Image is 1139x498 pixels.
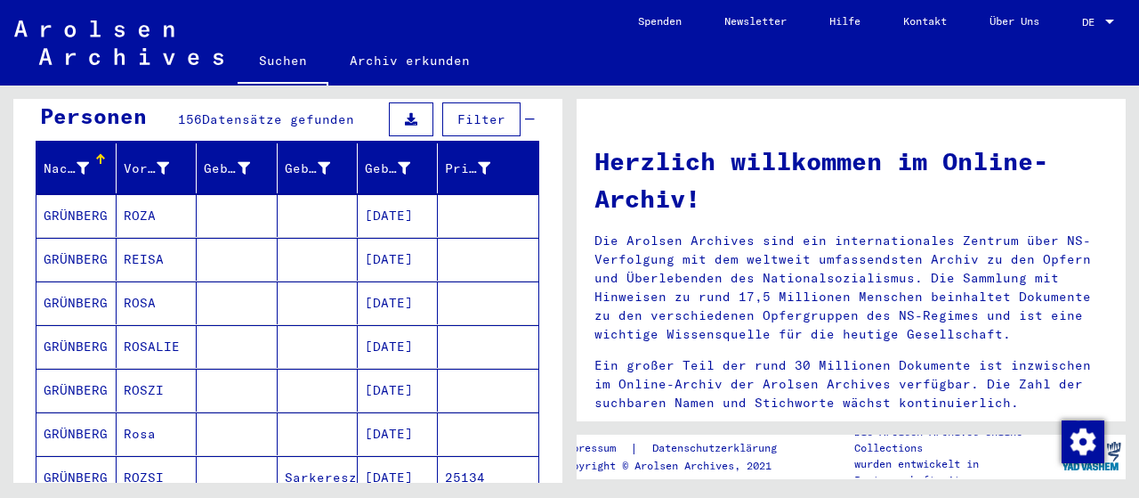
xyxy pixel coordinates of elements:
p: Ein großer Teil der rund 30 Millionen Dokumente ist inzwischen im Online-Archiv der Arolsen Archi... [594,356,1108,412]
a: Datenschutzerklärung [638,439,798,458]
mat-cell: ROZA [117,194,197,237]
mat-cell: [DATE] [358,282,438,324]
a: Suchen [238,39,328,86]
mat-cell: GRÜNBERG [36,325,117,368]
img: Arolsen_neg.svg [14,20,223,65]
button: Filter [442,102,521,136]
mat-cell: [DATE] [358,238,438,281]
mat-cell: [DATE] [358,325,438,368]
div: Nachname [44,159,89,178]
mat-cell: ROSA [117,282,197,324]
div: Geburtsname [204,159,249,178]
mat-cell: GRÜNBERG [36,412,117,455]
img: Zustimmung ändern [1062,420,1104,463]
mat-cell: ROSZI [117,369,197,412]
h1: Herzlich willkommen im Online-Archiv! [594,143,1108,217]
p: Die Arolsen Archives Online-Collections [854,424,1057,456]
div: Vorname [124,159,169,178]
mat-header-cell: Geburt‏ [278,143,358,193]
div: Personen [40,100,147,132]
div: Prisoner # [445,159,490,178]
mat-cell: GRÜNBERG [36,282,117,324]
a: Archiv erkunden [328,39,491,82]
mat-cell: [DATE] [358,369,438,412]
mat-header-cell: Geburtsname [197,143,277,193]
mat-cell: [DATE] [358,194,438,237]
div: Geburt‏ [285,154,357,183]
div: Prisoner # [445,154,517,183]
span: Filter [457,111,505,127]
mat-header-cell: Geburtsdatum [358,143,438,193]
div: Geburtsdatum [365,154,437,183]
mat-header-cell: Vorname [117,143,197,193]
mat-cell: REISA [117,238,197,281]
mat-cell: ROSALIE [117,325,197,368]
p: wurden entwickelt in Partnerschaft mit [854,456,1057,488]
p: Copyright © Arolsen Archives, 2021 [560,458,798,474]
mat-cell: GRÜNBERG [36,238,117,281]
span: 156 [178,111,202,127]
div: | [560,439,798,458]
mat-cell: GRÜNBERG [36,369,117,412]
img: yv_logo.png [1058,434,1125,478]
span: DE [1082,16,1102,29]
div: Geburt‏ [285,159,330,178]
mat-cell: GRÜNBERG [36,194,117,237]
mat-header-cell: Prisoner # [438,143,538,193]
mat-cell: [DATE] [358,412,438,455]
div: Geburtsname [204,154,276,183]
div: Nachname [44,154,116,183]
div: Geburtsdatum [365,159,410,178]
div: Vorname [124,154,196,183]
mat-header-cell: Nachname [36,143,117,193]
mat-cell: Rosa [117,412,197,455]
p: Die Arolsen Archives sind ein internationales Zentrum über NS-Verfolgung mit dem weltweit umfasse... [594,232,1108,344]
a: Impressum [560,439,630,458]
span: Datensätze gefunden [202,111,354,127]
